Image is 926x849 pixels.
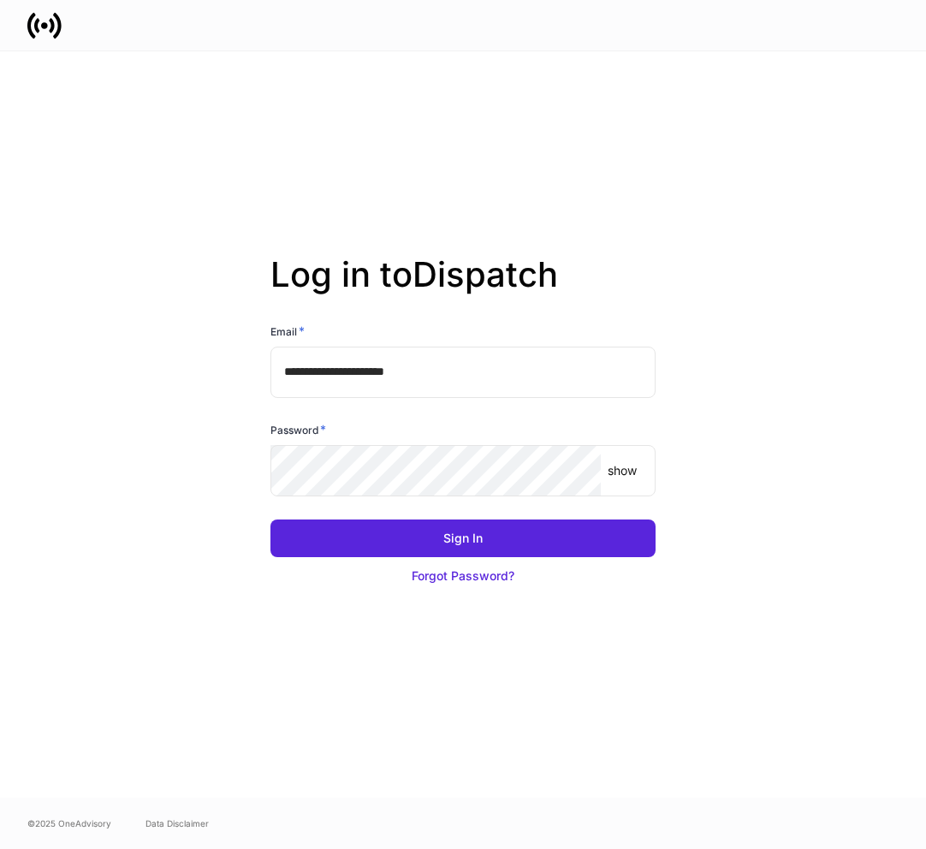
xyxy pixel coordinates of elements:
[270,519,656,557] button: Sign In
[270,557,656,595] button: Forgot Password?
[412,567,514,585] div: Forgot Password?
[27,816,111,830] span: © 2025 OneAdvisory
[270,323,305,340] h6: Email
[145,816,209,830] a: Data Disclaimer
[270,421,326,438] h6: Password
[608,462,637,479] p: show
[270,254,656,323] h2: Log in to Dispatch
[443,530,483,547] div: Sign In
